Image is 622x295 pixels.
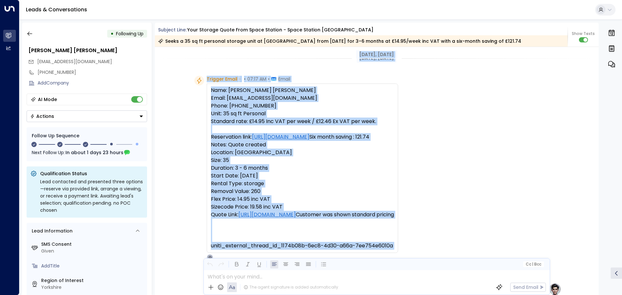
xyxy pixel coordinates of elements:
[217,260,225,268] button: Redo
[268,76,270,82] span: •
[158,38,521,44] div: Seeks a 35 sq ft personal storage unit at [GEOGRAPHIC_DATA] from [DATE] for 3–6 months at £14.95/...
[41,284,144,291] div: Yorkshire
[27,110,147,122] div: Button group with a nested menu
[532,262,533,267] span: |
[523,261,544,267] button: Cc|Bcc
[41,241,144,248] label: SMS Consent
[211,86,394,250] pre: Name: [PERSON_NAME] [PERSON_NAME] Email: [EMAIL_ADDRESS][DOMAIN_NAME] Phone: [PHONE_NUMBER] Unit:...
[30,113,54,119] div: Actions
[38,80,147,86] div: AddCompany
[110,28,114,40] div: •
[187,27,374,33] div: Your storage quote from Space Station - Space Station [GEOGRAPHIC_DATA]
[206,260,214,268] button: Undo
[239,76,241,82] span: •
[525,262,541,267] span: Cc Bcc
[32,149,142,156] div: Next Follow Up:
[40,178,143,214] div: Lead contacted and presented three options—reserve via provided link, arrange a viewing, or recei...
[37,58,112,65] span: nmadalin991@gmail.com
[38,69,147,76] div: [PHONE_NUMBER]
[41,277,144,284] label: Region of Interest
[65,149,123,156] span: In about 1 days 23 hours
[244,76,246,82] span: •
[238,211,296,219] a: [URL][DOMAIN_NAME]
[247,76,266,82] span: 07:17 AM
[356,50,397,59] div: [DATE], [DATE]
[32,132,142,139] div: Follow Up Sequence
[29,47,147,54] div: [PERSON_NAME] [PERSON_NAME]
[158,27,187,33] span: Subject Line:
[27,110,147,122] button: Actions
[26,6,87,13] a: Leads & Conversations
[207,76,237,82] span: Trigger Email
[244,284,338,290] div: The agent signature is added automatically
[41,263,144,269] div: AddTitle
[572,31,595,37] span: Show Texts
[278,76,290,82] span: Email
[40,170,143,177] p: Qualification Status
[252,133,309,141] a: [URL][DOMAIN_NAME]
[207,254,213,261] div: O
[37,58,112,65] span: [EMAIL_ADDRESS][DOMAIN_NAME]
[38,96,57,103] div: AI Mode
[41,248,144,255] div: Given
[116,30,144,37] span: Following Up
[29,228,73,234] div: Lead Information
